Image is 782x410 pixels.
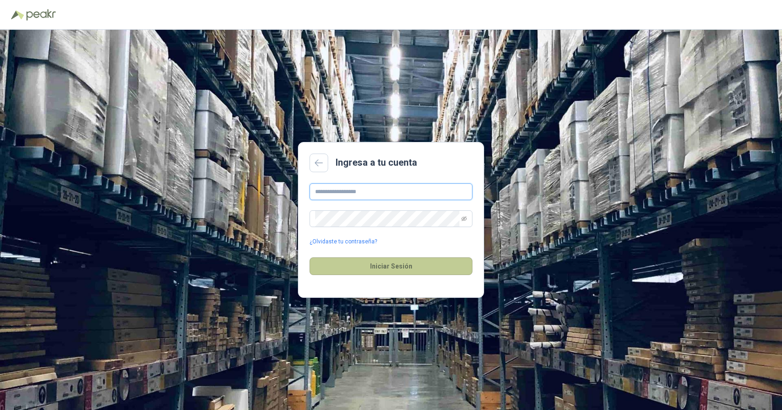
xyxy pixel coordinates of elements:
[461,216,467,222] span: eye-invisible
[310,257,472,275] button: Iniciar Sesión
[336,155,417,170] h2: Ingresa a tu cuenta
[11,10,24,20] img: Logo
[26,9,56,20] img: Peakr
[310,237,377,246] a: ¿Olvidaste tu contraseña?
